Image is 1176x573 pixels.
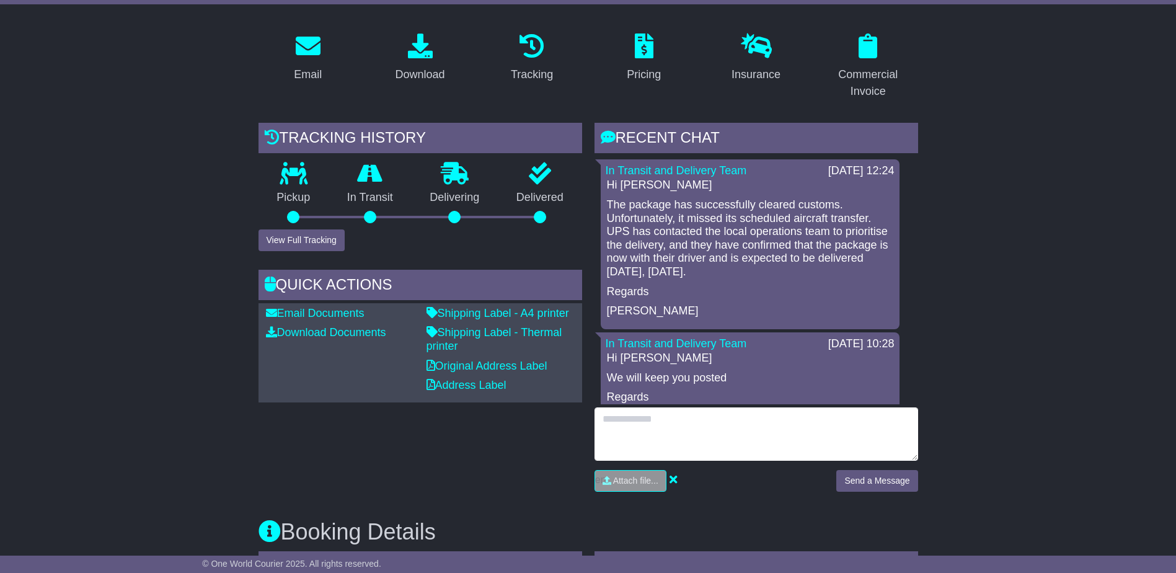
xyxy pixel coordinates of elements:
a: Tracking [503,29,561,87]
button: View Full Tracking [259,229,345,251]
div: Insurance [732,66,780,83]
p: Regards [607,391,893,404]
p: Hi [PERSON_NAME] [607,352,893,365]
div: Tracking [511,66,553,83]
p: Regards [607,285,893,299]
a: Shipping Label - Thermal printer [427,326,562,352]
div: Email [294,66,322,83]
p: We will keep you posted [607,371,893,385]
div: Quick Actions [259,270,582,303]
a: In Transit and Delivery Team [606,164,747,177]
div: [DATE] 12:24 [828,164,895,178]
p: Delivered [498,191,582,205]
p: Pickup [259,191,329,205]
div: Pricing [627,66,661,83]
div: [DATE] 10:28 [828,337,895,351]
p: Delivering [412,191,498,205]
p: [PERSON_NAME] [607,304,893,318]
div: RECENT CHAT [595,123,918,156]
div: Commercial Invoice [826,66,910,100]
a: Download Documents [266,326,386,339]
a: In Transit and Delivery Team [606,337,747,350]
p: Hi [PERSON_NAME] [607,179,893,192]
h3: Booking Details [259,520,918,544]
a: Commercial Invoice [818,29,918,104]
a: Address Label [427,379,506,391]
p: The package has successfully cleared customs. Unfortunately, it missed its scheduled aircraft tra... [607,198,893,279]
div: Download [395,66,444,83]
a: Email [286,29,330,87]
span: © One World Courier 2025. All rights reserved. [202,559,381,569]
a: Original Address Label [427,360,547,372]
a: Pricing [619,29,669,87]
p: In Transit [329,191,412,205]
div: Tracking history [259,123,582,156]
a: Insurance [723,29,789,87]
button: Send a Message [836,470,917,492]
a: Email Documents [266,307,365,319]
a: Download [387,29,453,87]
a: Shipping Label - A4 printer [427,307,569,319]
